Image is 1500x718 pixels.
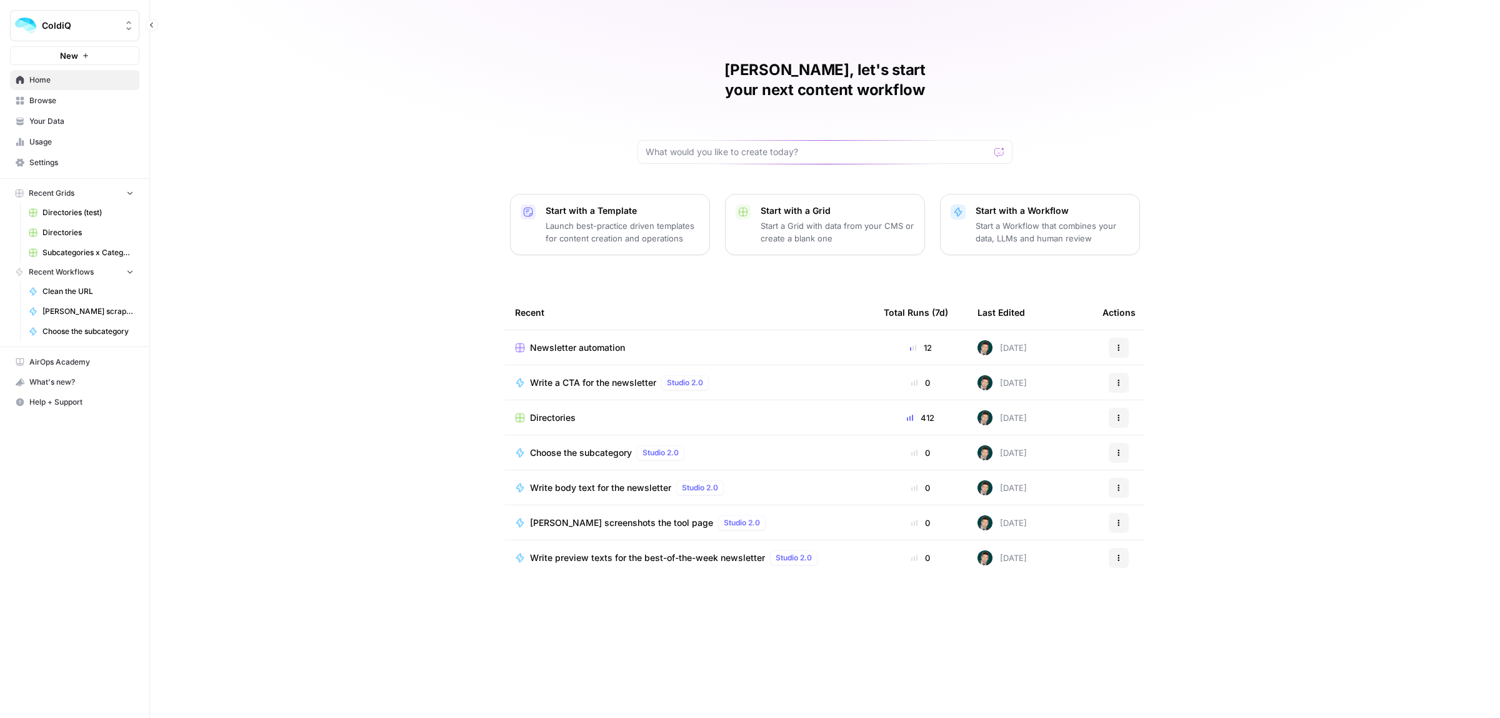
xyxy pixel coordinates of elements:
[42,227,134,238] span: Directories
[515,412,864,424] a: Directories
[530,552,765,564] span: Write preview texts for the best-of-the-week newsletter
[884,552,957,564] div: 0
[29,136,134,148] span: Usage
[23,223,139,243] a: Directories
[23,281,139,301] a: Clean the URL
[29,397,134,408] span: Help + Support
[23,243,139,263] a: Subcategories x Categories
[724,517,760,528] span: Studio 2.0
[530,447,632,459] span: Choose the subcategory
[940,194,1140,255] button: Start with a WorkflowStart a Workflow that combines your data, LLMs and human review
[510,194,710,255] button: Start with a TemplateLaunch best-practice driven templates for content creation and operations
[42,19,117,32] span: ColdiQ
[884,447,957,459] div: 0
[10,392,139,412] button: Help + Support
[515,375,864,390] a: Write a CTA for the newsletterStudio 2.0
[530,377,656,389] span: Write a CTA for the newsletter
[884,341,957,354] div: 12
[23,203,139,223] a: Directories (test)
[515,480,864,495] a: Write body text for the newsletterStudio 2.0
[546,205,699,217] p: Start with a Template
[761,220,914,245] p: Start a Grid with data from your CMS or create a blank one
[42,306,134,317] span: [PERSON_NAME] scraping the tool page
[977,515,1027,530] div: [DATE]
[977,445,992,460] img: 992gdyty1pe6t0j61jgrcag3mgyd
[530,341,625,354] span: Newsletter automation
[977,550,992,565] img: 992gdyty1pe6t0j61jgrcag3mgyd
[1102,295,1136,330] div: Actions
[42,286,134,297] span: Clean the URL
[10,263,139,281] button: Recent Workflows
[977,515,992,530] img: 992gdyty1pe6t0j61jgrcag3mgyd
[884,482,957,494] div: 0
[884,377,957,389] div: 0
[976,220,1129,245] p: Start a Workflow that combines your data, LLMs and human review
[884,295,948,330] div: Total Runs (7d)
[515,550,864,565] a: Write preview texts for the best-of-the-week newsletterStudio 2.0
[14,14,37,37] img: ColdiQ Logo
[977,375,992,390] img: 992gdyty1pe6t0j61jgrcag3mgyd
[977,340,1027,355] div: [DATE]
[23,301,139,321] a: [PERSON_NAME] scraping the tool page
[29,95,134,106] span: Browse
[10,111,139,131] a: Your Data
[977,480,1027,495] div: [DATE]
[530,412,576,424] span: Directories
[977,445,1027,460] div: [DATE]
[515,515,864,530] a: [PERSON_NAME] screenshots the tool pageStudio 2.0
[23,321,139,341] a: Choose the subcategory
[10,70,139,90] a: Home
[977,480,992,495] img: 992gdyty1pe6t0j61jgrcag3mgyd
[42,247,134,258] span: Subcategories x Categories
[976,205,1129,217] p: Start with a Workflow
[546,220,699,245] p: Launch best-practice driven templates for content creation and operations
[637,60,1012,100] h1: [PERSON_NAME], let's start your next content workflow
[29,116,134,127] span: Your Data
[42,326,134,337] span: Choose the subcategory
[977,410,1027,425] div: [DATE]
[977,340,992,355] img: 992gdyty1pe6t0j61jgrcag3mgyd
[10,10,139,41] button: Workspace: ColdiQ
[977,295,1025,330] div: Last Edited
[42,207,134,218] span: Directories (test)
[515,295,864,330] div: Recent
[725,194,925,255] button: Start with a GridStart a Grid with data from your CMS or create a blank one
[29,266,94,278] span: Recent Workflows
[515,445,864,460] a: Choose the subcategoryStudio 2.0
[10,153,139,173] a: Settings
[10,132,139,152] a: Usage
[10,46,139,65] button: New
[10,184,139,203] button: Recent Grids
[10,352,139,372] a: AirOps Academy
[60,49,78,62] span: New
[776,552,812,564] span: Studio 2.0
[515,341,864,354] a: Newsletter automation
[977,410,992,425] img: 992gdyty1pe6t0j61jgrcag3mgyd
[646,146,989,158] input: What would you like to create today?
[11,373,139,392] div: What's new?
[682,482,718,493] span: Studio 2.0
[29,157,134,168] span: Settings
[884,412,957,424] div: 412
[530,517,713,529] span: [PERSON_NAME] screenshots the tool page
[29,188,74,199] span: Recent Grids
[977,375,1027,390] div: [DATE]
[10,91,139,111] a: Browse
[977,550,1027,565] div: [DATE]
[29,74,134,86] span: Home
[29,356,134,368] span: AirOps Academy
[642,447,679,458] span: Studio 2.0
[10,372,139,392] button: What's new?
[884,517,957,529] div: 0
[761,205,914,217] p: Start with a Grid
[667,377,703,388] span: Studio 2.0
[530,482,671,494] span: Write body text for the newsletter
